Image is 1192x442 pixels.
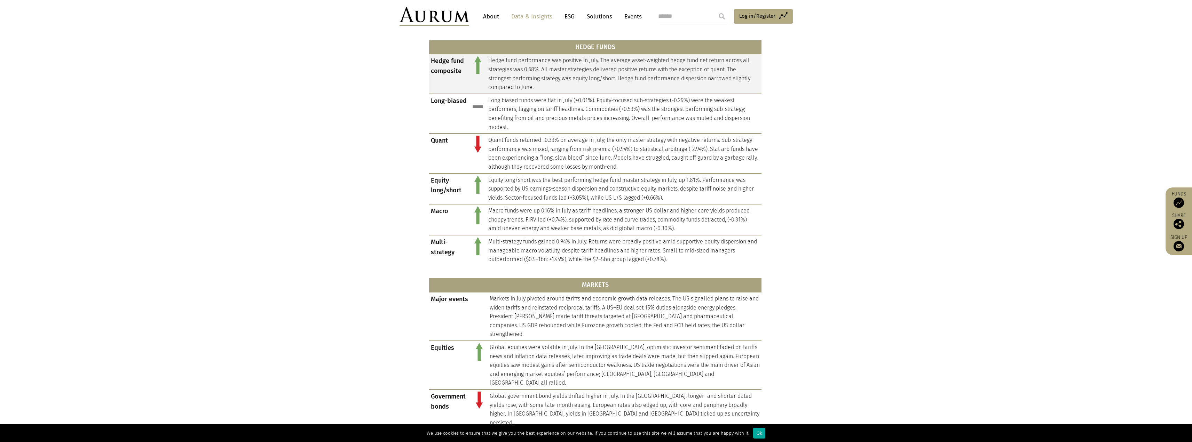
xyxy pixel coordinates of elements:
[487,235,761,266] td: Multi-strategy funds gained 0.94% in July. Returns were broadly positive amid supportive equity d...
[1169,234,1189,251] a: Sign up
[480,10,503,23] a: About
[715,9,729,23] input: Submit
[429,54,469,94] td: Hedge fund composite
[1174,198,1184,208] img: Access Funds
[429,40,761,54] th: HEDGE FUNDS
[429,292,471,341] td: Major events
[739,12,775,20] span: Log in/Register
[583,10,616,23] a: Solutions
[1169,213,1189,229] div: Share
[1174,241,1184,251] img: Sign up to our newsletter
[487,54,761,94] td: Hedge fund performance was positive in July. The average asset-weighted hedge fund net return acr...
[429,235,469,266] td: Multi-strategy
[400,7,469,26] img: Aurum
[488,341,761,389] td: Global equities were volatile in July. In the [GEOGRAPHIC_DATA], optimistic investor sentiment fa...
[429,204,469,235] td: Macro
[753,428,765,439] div: Ok
[429,278,761,292] th: MARKETS
[429,94,469,134] td: Long-biased
[621,10,642,23] a: Events
[429,174,469,204] td: Equity long/short
[488,292,761,341] td: Markets in July pivoted around tariffs and economic growth data releases. The US signalled plans ...
[487,134,761,173] td: Quant funds returned -0.33% on average in July; the only master strategy with negative returns. S...
[561,10,578,23] a: ESG
[508,10,556,23] a: Data & Insights
[487,94,761,134] td: Long biased funds were flat in July (+0.01%). Equity-focused sub-strategies (-0.29%) were the wea...
[1174,219,1184,229] img: Share this post
[487,174,761,204] td: Equity long/short was the best-performing hedge fund master strategy in July, up 1.81%. Performan...
[429,341,471,389] td: Equities
[429,134,469,173] td: Quant
[488,389,761,429] td: Global government bond yields drifted higher in July. In the [GEOGRAPHIC_DATA], longer- and short...
[429,389,471,429] td: Government bonds
[1169,191,1189,208] a: Funds
[487,204,761,235] td: Macro funds were up 0.16% in July as tariff headlines, a stronger US dollar and higher core yield...
[734,9,793,24] a: Log in/Register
